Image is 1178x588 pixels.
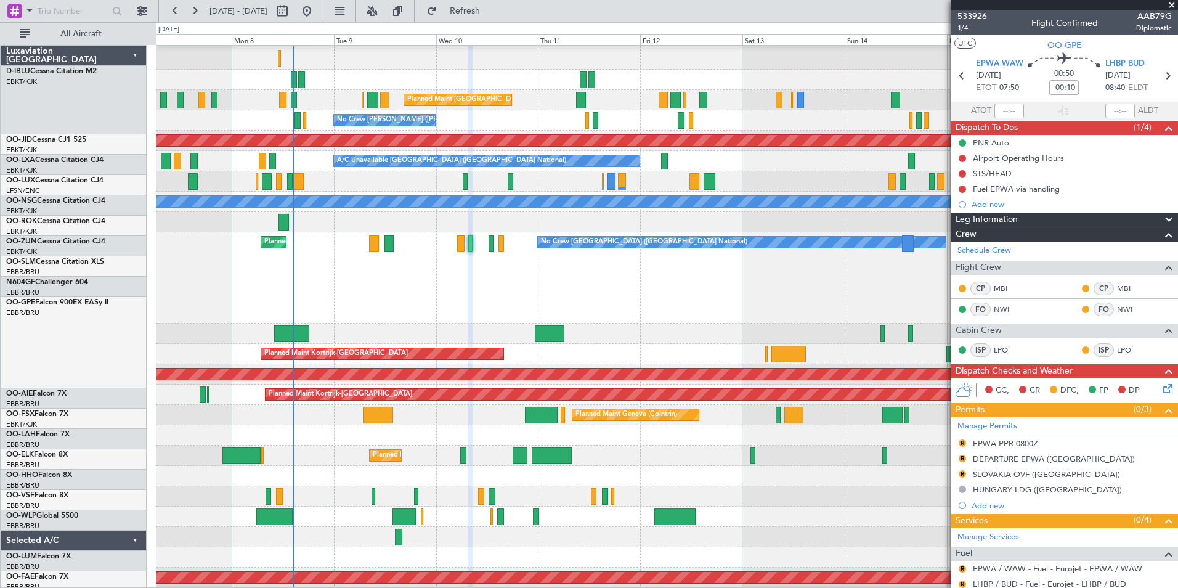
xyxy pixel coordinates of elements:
span: 1/4 [957,23,987,33]
div: No Crew [GEOGRAPHIC_DATA] ([GEOGRAPHIC_DATA] National) [541,233,747,251]
div: Planned Maint [GEOGRAPHIC_DATA] ([GEOGRAPHIC_DATA] National) [264,233,487,251]
a: EBBR/BRU [6,460,39,470]
div: CP [970,282,991,295]
button: R [959,455,966,462]
span: OO-ELK [6,451,34,459]
span: Dispatch To-Dos [956,121,1018,135]
div: Planned Maint Geneva (Cointrin) [575,406,677,424]
div: FO [970,303,991,316]
div: Mon 15 [947,34,1049,45]
button: R [959,439,966,447]
a: LPO [994,345,1022,356]
div: Planned Maint Kortrijk-[GEOGRAPHIC_DATA] [264,345,408,363]
span: Cabin Crew [956,324,1002,338]
a: OO-HHOFalcon 8X [6,472,72,479]
span: All Aircraft [32,30,130,38]
button: UTC [954,38,976,49]
div: Sun 7 [129,34,232,45]
a: OO-LAHFalcon 7X [6,431,70,438]
a: OO-VSFFalcon 8X [6,492,68,499]
div: Planned Maint [GEOGRAPHIC_DATA] ([GEOGRAPHIC_DATA] National) [407,91,630,109]
span: CR [1030,385,1040,397]
span: OO-SLM [6,258,36,266]
a: EBBR/BRU [6,521,39,531]
a: EBKT/KJK [6,247,37,256]
a: EBBR/BRU [6,288,39,297]
span: OO-LAH [6,431,36,438]
span: (1/4) [1134,121,1152,134]
div: Add new [972,199,1172,210]
a: N604GFChallenger 604 [6,279,88,286]
div: Tue 9 [334,34,436,45]
div: Mon 8 [232,34,334,45]
a: EBKT/KJK [6,227,37,236]
button: R [959,565,966,573]
span: Leg Information [956,213,1018,227]
span: OO-ZUN [6,238,37,245]
input: Trip Number [38,2,108,20]
a: OO-LUMFalcon 7X [6,553,71,560]
div: SLOVAKIA OVF ([GEOGRAPHIC_DATA]) [973,469,1120,480]
div: Planned Maint Kortrijk-[GEOGRAPHIC_DATA] [269,385,412,404]
span: AAB79G [1136,10,1172,23]
a: EBBR/BRU [6,501,39,510]
a: OO-NSGCessna Citation CJ4 [6,197,105,205]
a: LFSN/ENC [6,186,40,195]
span: DP [1129,385,1140,397]
span: Diplomatic [1136,23,1172,33]
button: All Aircraft [14,24,134,44]
div: A/C Unavailable [GEOGRAPHIC_DATA] ([GEOGRAPHIC_DATA] National) [337,152,566,170]
span: LHBP BUD [1105,58,1145,70]
span: Crew [956,227,977,242]
span: Flight Crew [956,261,1001,275]
a: Schedule Crew [957,245,1011,257]
span: D-IBLU [6,68,30,75]
span: OO-VSF [6,492,35,499]
a: Manage Services [957,531,1019,544]
a: MBI [1117,283,1145,294]
a: EBKT/KJK [6,166,37,175]
a: LPO [1117,345,1145,356]
span: [DATE] [976,70,1001,82]
a: EBBR/BRU [6,481,39,490]
span: OO-LUX [6,177,35,184]
span: OO-LXA [6,157,35,164]
input: --:-- [994,104,1024,118]
div: Planned Maint Liege [373,446,437,465]
div: Thu 11 [538,34,640,45]
span: ELDT [1128,82,1148,94]
div: Flight Confirmed [1031,17,1098,30]
span: OO-ROK [6,218,37,225]
span: EPWA WAW [976,58,1023,70]
a: OO-JIDCessna CJ1 525 [6,136,86,144]
a: OO-FSXFalcon 7X [6,410,68,418]
a: OO-ZUNCessna Citation CJ4 [6,238,105,245]
div: EPWA PPR 0800Z [973,438,1038,449]
a: EBBR/BRU [6,267,39,277]
span: OO-FSX [6,410,35,418]
a: EBKT/KJK [6,420,37,429]
a: OO-LXACessna Citation CJ4 [6,157,104,164]
a: OO-ELKFalcon 8X [6,451,68,459]
a: NWI [994,304,1022,315]
span: OO-JID [6,136,32,144]
span: Permits [956,403,985,417]
button: R [959,470,966,478]
span: FP [1099,385,1108,397]
a: EBBR/BRU [6,440,39,449]
span: ATOT [971,105,991,117]
span: 533926 [957,10,987,23]
div: ISP [1094,343,1114,357]
button: R [959,581,966,588]
div: HUNGARY LDG ([GEOGRAPHIC_DATA]) [973,484,1122,495]
a: OO-ROKCessna Citation CJ4 [6,218,105,225]
div: Fri 12 [640,34,742,45]
div: CP [1094,282,1114,295]
span: Services [956,514,988,528]
div: Sun 14 [845,34,947,45]
span: OO-NSG [6,197,37,205]
span: OO-AIE [6,390,33,398]
a: NWI [1117,304,1145,315]
div: Sat 13 [742,34,845,45]
span: Fuel [956,547,972,561]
